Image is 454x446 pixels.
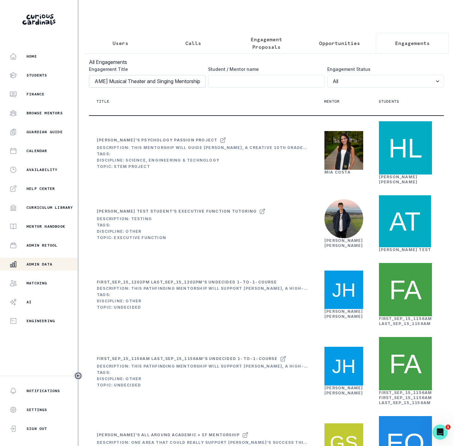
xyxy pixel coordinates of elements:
[97,223,265,228] div: Tags:
[208,66,321,72] label: Student / Mentor name
[379,247,431,252] a: [PERSON_NAME] Test
[26,281,47,286] p: Matching
[26,243,57,248] p: Admin Retool
[379,99,399,104] p: Students
[26,186,55,191] p: Help Center
[319,39,360,47] p: Opportunities
[445,425,451,430] span: 1
[96,99,109,104] p: Title
[97,235,265,240] div: Topic: Executive Function
[26,92,44,97] p: Finance
[26,318,55,323] p: Engineering
[26,129,63,134] p: Guardian Guide
[22,14,55,25] img: Curious Cardinals Logo
[97,216,265,221] div: Description: testing
[26,73,47,78] p: Students
[26,148,47,153] p: Calendar
[97,299,309,304] div: Discipline: Other
[26,388,60,393] p: Notifications
[97,376,309,381] div: Discipline: Other
[185,39,201,47] p: Calls
[89,58,444,66] h3: All Engagements
[97,286,309,291] div: Description: This Pathfinding mentorship will support [PERSON_NAME], a high-achieving freshman at...
[97,364,309,369] div: Description: This Pathfinding mentorship will support [PERSON_NAME], a high-achieving freshman at...
[26,111,63,116] p: Browse Mentors
[379,174,418,184] a: [PERSON_NAME] [PERSON_NAME]
[324,170,351,174] a: Mia Costa
[97,209,257,214] div: [PERSON_NAME] test student's Executive Function tutoring
[97,432,240,437] div: [PERSON_NAME]'s all around academic + EF mentorship
[26,300,32,305] p: AI
[379,390,432,405] a: first_sep_15_1156am first_sep_15_1156am last_sep_15_1156am
[324,309,363,319] a: [PERSON_NAME] [PERSON_NAME]
[113,39,128,47] p: Users
[324,386,363,395] a: [PERSON_NAME] [PERSON_NAME]
[26,205,73,210] p: Curriculum Library
[97,280,277,285] div: first_sep_15_1202pm last_sep_15_1202pm's Undecided 1-to-1-course
[433,425,448,440] iframe: Intercom live chat
[97,440,309,445] div: Description: One area that could really support [PERSON_NAME]’s success this year is study skills...
[327,66,440,72] label: Engagement Status
[97,164,309,169] div: Topic: STEM Project
[97,145,309,150] div: Description: This mentorship will guide [PERSON_NAME], a creative 10th grader, in developing a ps...
[97,229,265,234] div: Discipline: Other
[235,36,298,51] p: Engagement Proposals
[26,167,57,172] p: Availability
[97,305,309,310] div: Topic: Undecided
[26,407,47,412] p: Settings
[97,152,309,157] div: Tags:
[74,372,82,380] button: Toggle sidebar
[97,370,309,375] div: Tags:
[89,66,202,72] label: Engagement Title
[26,426,47,431] p: Sign Out
[97,158,309,163] div: Discipline: Science, Engineering & Technology
[379,316,432,326] a: first_sep_15_1156am last_sep_15_1156am
[395,39,430,47] p: Engagements
[26,54,37,59] p: Home
[26,224,65,229] p: Mentor Handbook
[324,99,340,104] p: Mentor
[97,292,309,297] div: Tags:
[324,238,363,248] a: [PERSON_NAME] [PERSON_NAME]
[97,356,277,361] div: first_sep_15_1156am last_sep_15_1156am's Undecided 1-to-1-course
[26,262,52,267] p: Admin Data
[97,138,217,143] div: [PERSON_NAME]'s Psychology Passion Project
[97,383,309,388] div: Topic: Undecided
